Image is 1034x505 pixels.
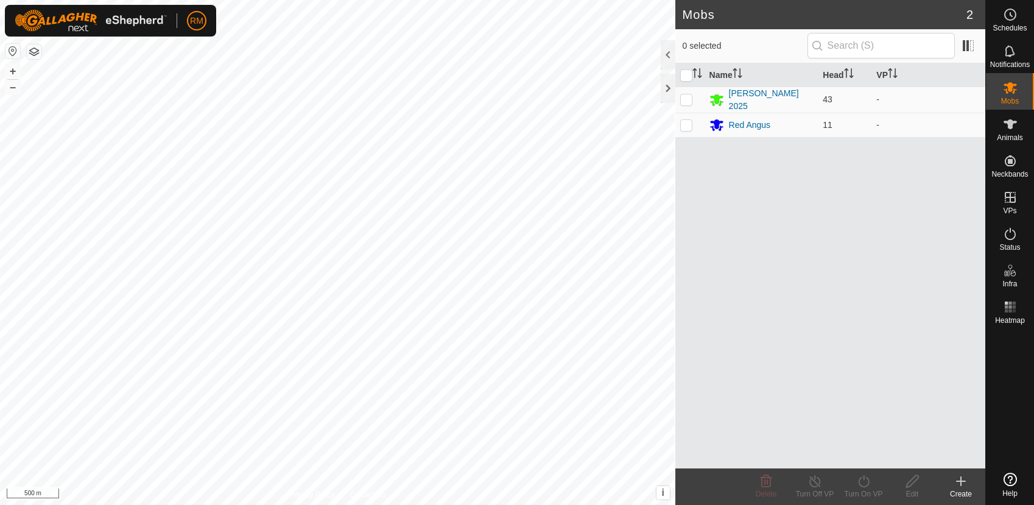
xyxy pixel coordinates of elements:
div: [PERSON_NAME] 2025 [729,87,814,113]
input: Search (S) [807,33,955,58]
span: RM [190,15,203,27]
span: Neckbands [991,171,1028,178]
span: Animals [997,134,1023,141]
button: + [5,64,20,79]
th: Name [705,63,818,87]
span: Mobs [1001,97,1019,105]
a: Privacy Policy [289,489,335,500]
span: Infra [1002,280,1017,288]
img: Gallagher Logo [15,10,167,32]
div: Turn Off VP [790,489,839,500]
span: i [661,487,664,498]
span: Status [999,244,1020,251]
button: – [5,80,20,94]
p-sorticon: Activate to sort [733,70,742,80]
div: Create [937,489,985,500]
span: 43 [823,94,832,104]
span: Help [1002,490,1018,497]
div: Turn On VP [839,489,888,500]
a: Help [986,468,1034,502]
button: Reset Map [5,44,20,58]
p-sorticon: Activate to sort [692,70,702,80]
span: Delete [756,490,777,498]
span: 0 selected [683,40,807,52]
a: Contact Us [350,489,385,500]
td: - [871,113,985,137]
th: Head [818,63,871,87]
p-sorticon: Activate to sort [888,70,898,80]
th: VP [871,63,985,87]
span: Schedules [993,24,1027,32]
div: Edit [888,489,937,500]
h2: Mobs [683,7,966,22]
span: VPs [1003,207,1016,214]
div: Red Angus [729,119,771,132]
span: 11 [823,120,832,130]
span: Notifications [990,61,1030,68]
span: 2 [966,5,973,24]
button: i [656,486,670,500]
p-sorticon: Activate to sort [844,70,854,80]
span: Heatmap [995,317,1025,324]
td: - [871,87,985,113]
button: Map Layers [27,44,41,59]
